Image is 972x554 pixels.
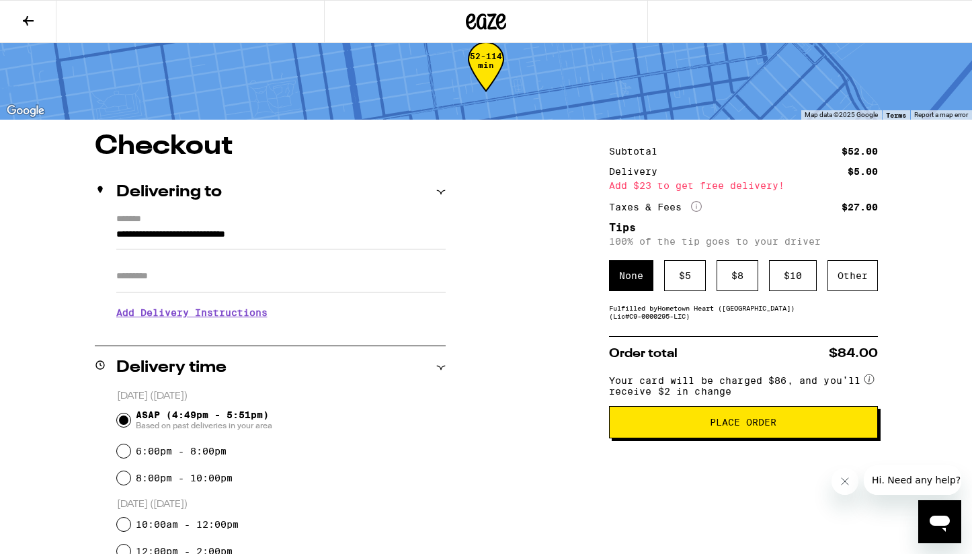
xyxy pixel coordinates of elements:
[609,236,878,247] p: 100% of the tip goes to your driver
[864,465,961,495] iframe: Message from company
[805,111,878,118] span: Map data ©2025 Google
[664,260,706,291] div: $ 5
[918,500,961,543] iframe: Button to launch messaging window
[829,348,878,360] span: $84.00
[914,111,968,118] a: Report a map error
[116,328,446,339] p: We'll contact you at [PHONE_NUMBER] when we arrive
[842,147,878,156] div: $52.00
[609,223,878,233] h5: Tips
[136,409,272,431] span: ASAP (4:49pm - 5:51pm)
[116,297,446,328] h3: Add Delivery Instructions
[832,468,858,495] iframe: Close message
[609,304,878,320] div: Fulfilled by Hometown Heart ([GEOGRAPHIC_DATA]) (Lic# C9-0000295-LIC )
[609,370,862,397] span: Your card will be charged $86, and you’ll receive $2 in change
[609,167,667,176] div: Delivery
[609,406,878,438] button: Place Order
[468,52,504,102] div: 52-114 min
[609,201,702,213] div: Taxes & Fees
[609,147,667,156] div: Subtotal
[3,102,48,120] a: Open this area in Google Maps (opens a new window)
[116,360,227,376] h2: Delivery time
[116,184,222,200] h2: Delivering to
[95,133,446,160] h1: Checkout
[136,446,227,457] label: 6:00pm - 8:00pm
[609,181,878,190] div: Add $23 to get free delivery!
[609,260,653,291] div: None
[136,473,233,483] label: 8:00pm - 10:00pm
[609,348,678,360] span: Order total
[848,167,878,176] div: $5.00
[136,420,272,431] span: Based on past deliveries in your area
[886,111,906,119] a: Terms
[717,260,758,291] div: $ 8
[3,102,48,120] img: Google
[117,390,446,403] p: [DATE] ([DATE])
[842,202,878,212] div: $27.00
[710,418,776,427] span: Place Order
[769,260,817,291] div: $ 10
[136,519,239,530] label: 10:00am - 12:00pm
[827,260,878,291] div: Other
[117,498,446,511] p: [DATE] ([DATE])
